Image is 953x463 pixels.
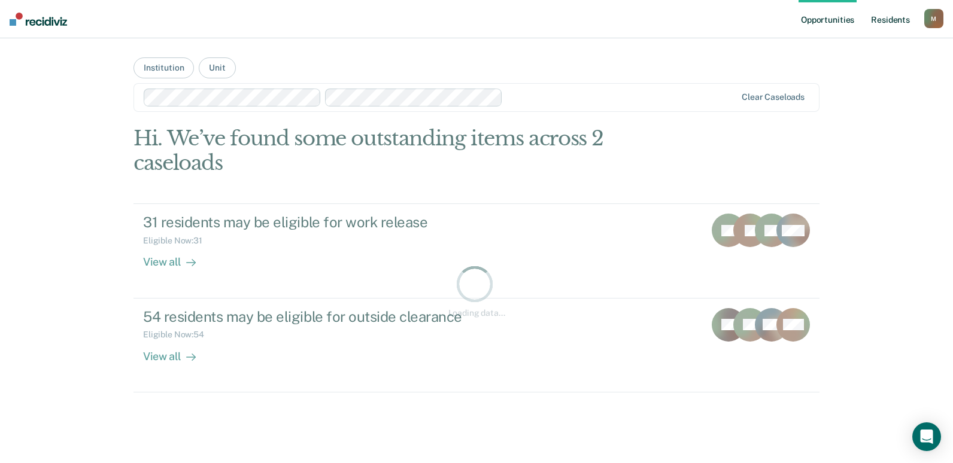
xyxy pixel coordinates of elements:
[924,9,943,28] button: M
[133,57,194,78] button: Institution
[199,57,235,78] button: Unit
[912,422,941,451] div: Open Intercom Messenger
[742,92,805,102] div: Clear caseloads
[10,13,67,26] img: Recidiviz
[448,308,505,318] div: Loading data...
